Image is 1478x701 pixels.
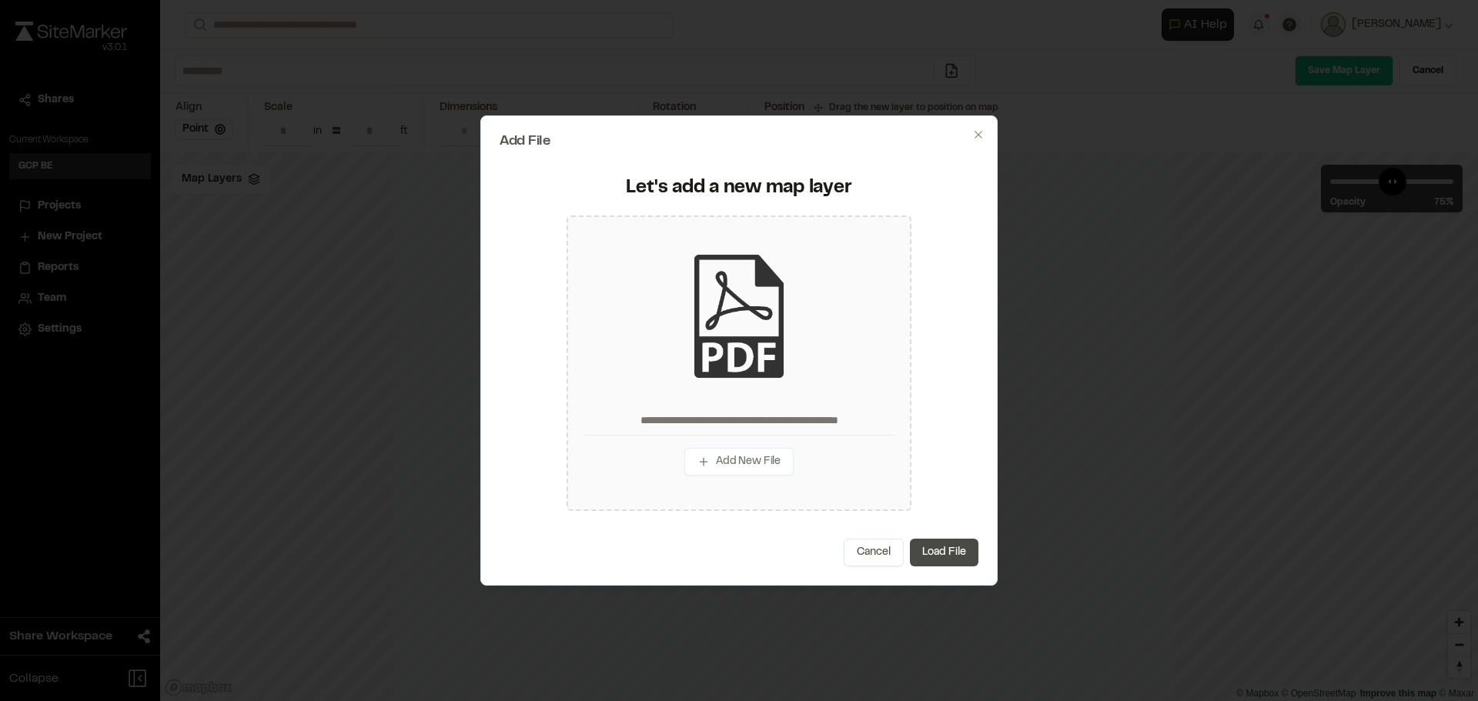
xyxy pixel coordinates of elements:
div: Add New File [567,215,911,511]
div: Let's add a new map layer [509,176,969,201]
button: Load File [910,539,978,566]
button: Cancel [844,539,904,566]
img: pdf_black_icon.png [677,255,801,378]
h2: Add File [500,135,978,149]
button: Add New File [684,448,794,476]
